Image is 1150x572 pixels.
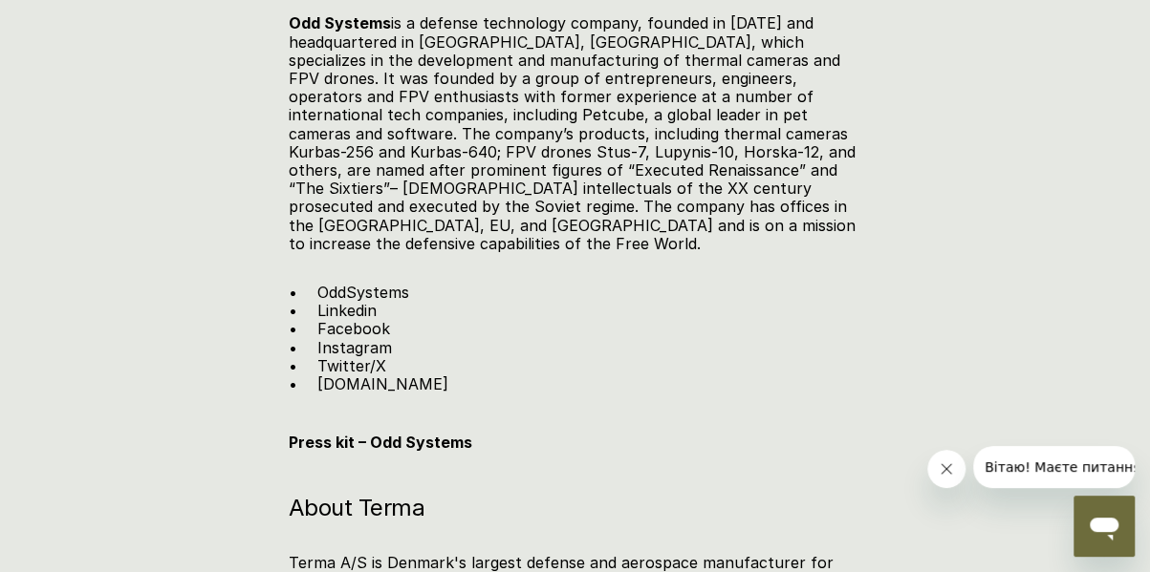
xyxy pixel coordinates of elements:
iframe: Button to launch messaging window [1074,496,1135,557]
p: is a defense technology company, founded in [DATE] and headquartered in [GEOGRAPHIC_DATA], [GEOGR... [288,14,861,253]
span: Вітаю! Маєте питання? [11,13,175,29]
a: Instagram [316,338,391,357]
a: Press kit – Odd Systems [288,433,471,452]
iframe: Message from company [973,446,1135,488]
a: [DOMAIN_NAME] [316,374,447,393]
iframe: Close message [927,450,966,488]
a: Twitter/X [316,356,385,375]
a: OddSystems [316,283,408,302]
a: Facebook [316,319,389,338]
strong: Odd Systems [288,13,390,32]
h3: ​​About Terma [288,492,861,524]
a: Linkedin [316,301,376,320]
